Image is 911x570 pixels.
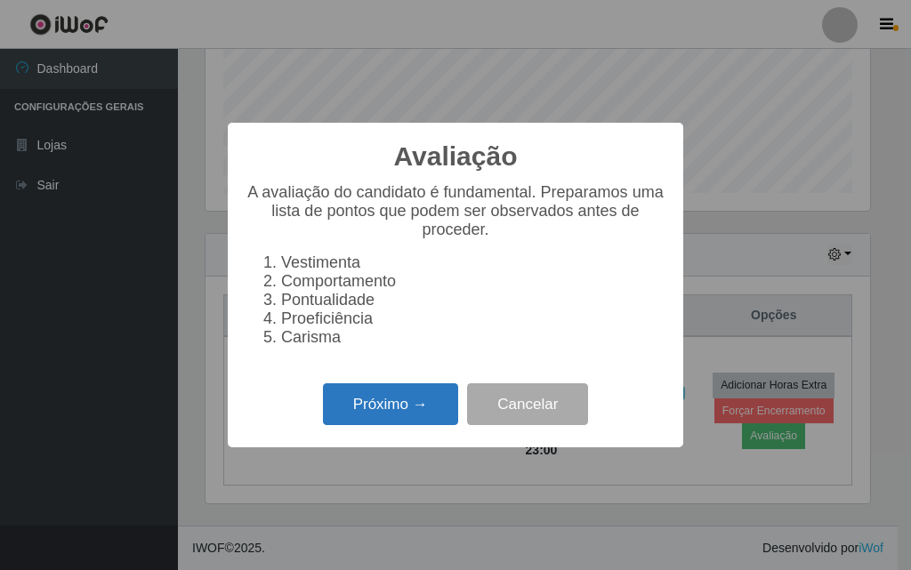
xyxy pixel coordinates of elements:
button: Cancelar [467,383,588,425]
li: Proeficiência [281,309,665,328]
li: Pontualidade [281,291,665,309]
li: Carisma [281,328,665,347]
li: Comportamento [281,272,665,291]
li: Vestimenta [281,253,665,272]
p: A avaliação do candidato é fundamental. Preparamos uma lista de pontos que podem ser observados a... [246,183,665,239]
button: Próximo → [323,383,458,425]
h2: Avaliação [394,140,518,173]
